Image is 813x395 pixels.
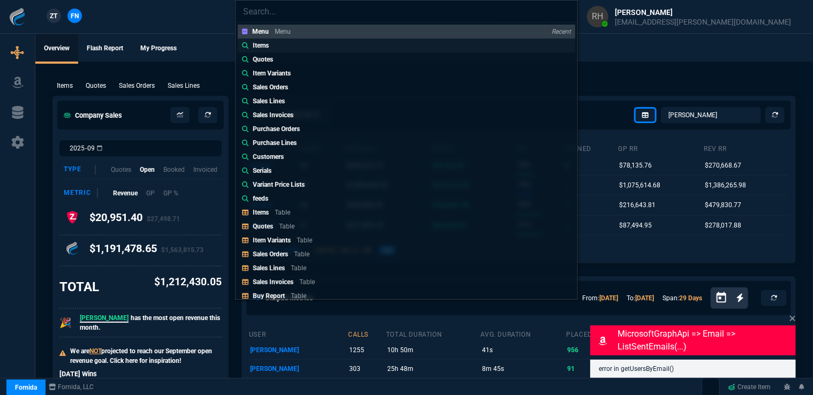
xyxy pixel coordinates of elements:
[724,379,776,395] a: Create Item
[252,28,269,35] p: Menu
[291,264,306,272] p: Table
[275,209,290,216] p: Table
[253,292,285,300] p: Buy Report
[253,96,285,106] p: Sales Lines
[253,278,293,286] p: Sales Invoices
[291,292,306,300] p: Table
[253,250,288,258] p: Sales Orders
[253,69,291,78] p: Item Variants
[253,110,293,120] p: Sales Invoices
[253,209,269,216] p: Items
[599,364,787,374] p: error in getUsersByEmail()
[253,55,273,64] p: Quotes
[618,328,794,353] p: MicrosoftGraphApi => email => listSentEmails(...)
[253,41,269,50] p: Items
[253,264,285,272] p: Sales Lines
[253,180,305,189] p: Variant Price Lists
[253,194,268,203] p: feeds
[253,138,297,148] p: Purchase Lines
[552,27,571,36] p: Recent
[253,152,284,162] p: Customers
[279,223,295,230] p: Table
[294,250,310,258] p: Table
[253,237,291,244] p: Item Variants
[253,124,300,134] p: Purchase Orders
[236,1,577,22] input: Search...
[297,237,312,244] p: Table
[253,166,272,176] p: Serials
[299,278,315,286] p: Table
[46,382,97,392] a: msbcCompanyName
[275,28,291,35] p: Menu
[253,82,288,92] p: Sales Orders
[253,223,273,230] p: Quotes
